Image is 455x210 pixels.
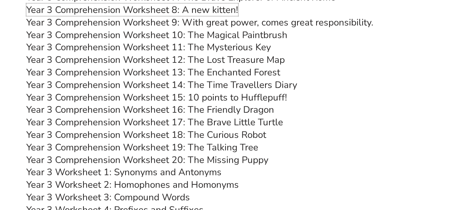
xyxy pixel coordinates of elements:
a: Year 3 Comprehension Worksheet 13: The Enchanted Forest [26,66,280,79]
a: Year 3 Comprehension Worksheet 8: A new kitten! [26,4,238,16]
a: Year 3 Comprehension Worksheet 10: The Magical Paintbrush [26,29,287,41]
a: Year 3 Worksheet 3: Compound Words [26,191,190,204]
a: Year 3 Comprehension Worksheet 20: The Missing Puppy [26,154,268,166]
a: Year 3 Comprehension Worksheet 16: The Friendly Dragon [26,103,274,116]
a: Year 3 Comprehension Worksheet 15: 10 points to Hufflepuff! [26,91,287,104]
a: Year 3 Comprehension Worksheet 18: The Curious Robot [26,129,266,141]
a: Year 3 Worksheet 1: Synonyms and Antonyms [26,166,222,178]
iframe: Chat Widget [335,129,455,210]
a: Year 3 Comprehension Worksheet 19: The Talking Tree [26,141,258,154]
a: Year 3 Comprehension Worksheet 9: With great power, comes great responsibility. [26,16,373,29]
a: Year 3 Comprehension Worksheet 12: The Lost Treasure Map [26,53,285,66]
a: Year 3 Worksheet 2: Homophones and Homonyms [26,178,239,191]
a: Year 3 Comprehension Worksheet 14: The Time Travellers Diary [26,79,297,91]
a: Year 3 Comprehension Worksheet 11: The Mysterious Key [26,41,271,53]
a: Year 3 Comprehension Worksheet 17: The Brave Little Turtle [26,116,283,129]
